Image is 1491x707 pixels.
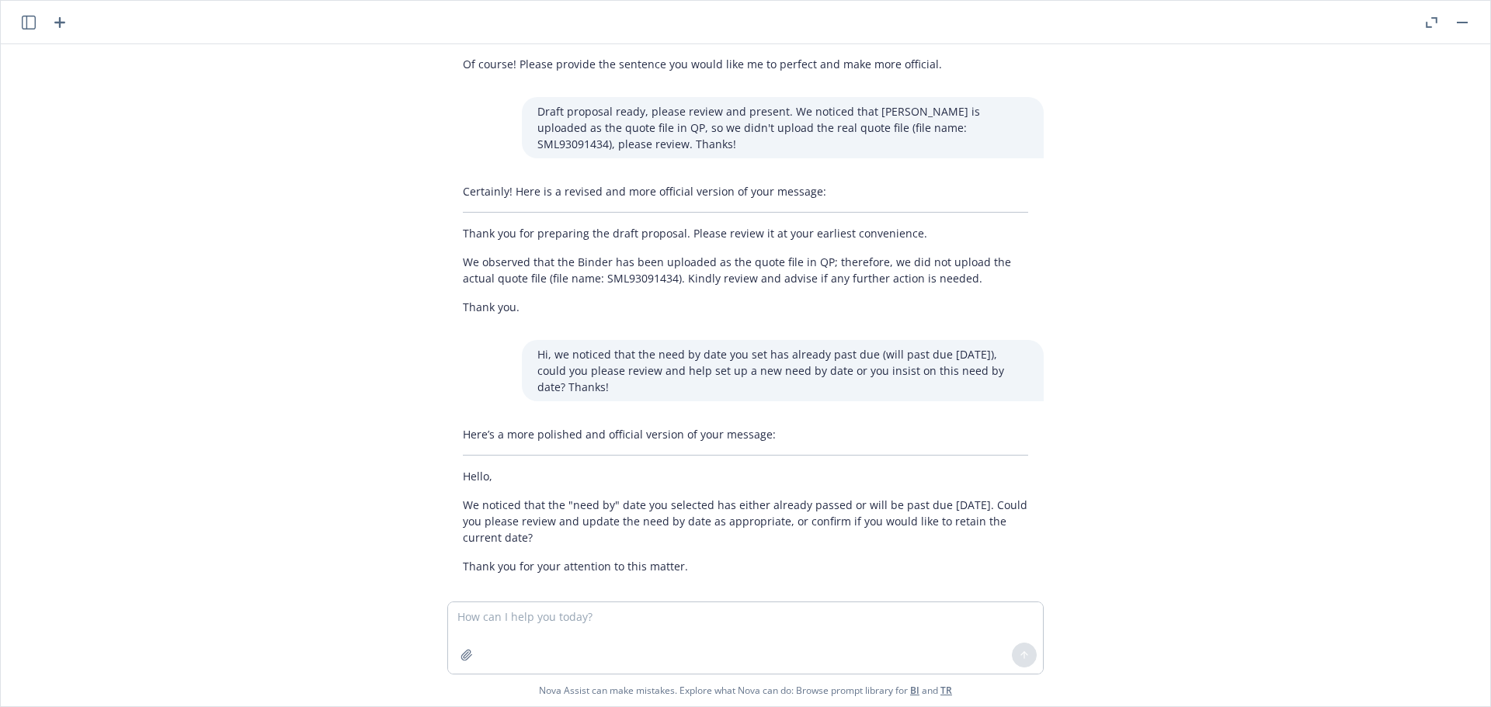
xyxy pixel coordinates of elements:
p: Certainly! Here is a revised and more official version of your message: [463,183,1028,199]
p: Of course! Please provide the sentence you would like me to perfect and make more official. [463,56,942,72]
p: Here’s a more polished and official version of your message: [463,426,1028,442]
span: Nova Assist can make mistakes. Explore what Nova can do: Browse prompt library for and [7,674,1484,706]
p: Hi, we noticed that the need by date you set has already past due (will past due [DATE]), could y... [537,346,1028,395]
p: Thank you for your attention to this matter. [463,558,1028,574]
a: TR [940,684,952,697]
p: Draft proposal ready, please review and present. We noticed that [PERSON_NAME] is uploaded as the... [537,103,1028,152]
p: We noticed that the "need by" date you selected has either already passed or will be past due [DA... [463,497,1028,546]
p: Thank you for preparing the draft proposal. Please review it at your earliest convenience. [463,225,1028,241]
a: BI [910,684,919,697]
p: Hello, [463,468,1028,484]
p: We observed that the Binder has been uploaded as the quote file in QP; therefore, we did not uplo... [463,254,1028,286]
p: Thank you. [463,299,1028,315]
